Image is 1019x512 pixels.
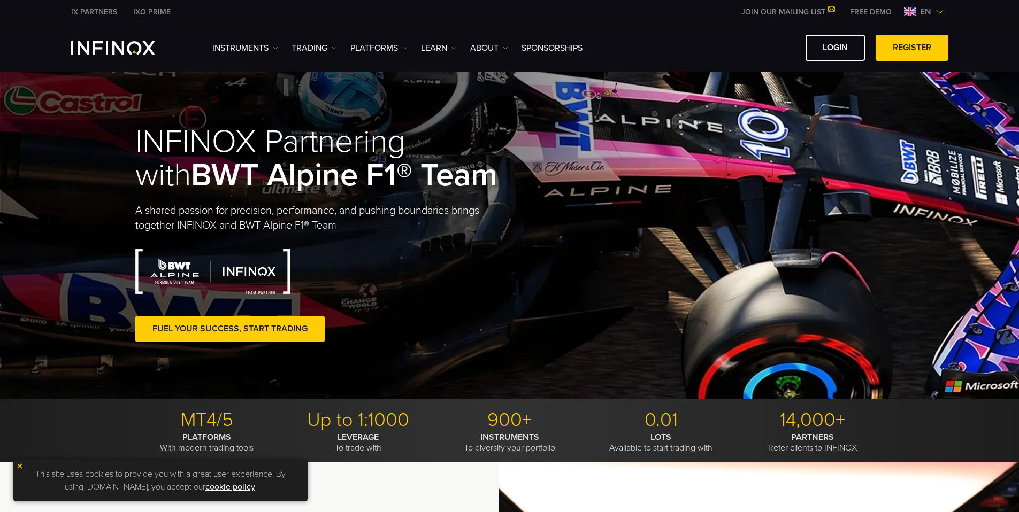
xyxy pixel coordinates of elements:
[522,42,583,55] a: SPONSORSHIPS
[806,35,865,61] a: LOGIN
[916,5,936,18] span: en
[135,125,510,192] h1: INFINOX Partnering with
[350,42,408,55] a: PLATFORMS
[876,35,948,61] a: REGISTER
[421,42,457,55] a: Learn
[191,156,497,195] strong: BWT Alpine F1® Team
[135,316,325,342] a: FUEL YOUR SUCCESS, START TRADING
[135,203,510,233] p: A shared passion for precision, performance, and pushing boundaries brings together INFINOX and B...
[842,6,900,18] a: INFINOX MENU
[292,42,337,55] a: TRADING
[63,6,125,18] a: INFINOX
[125,6,179,18] a: INFINOX
[16,462,24,470] img: yellow close icon
[733,7,842,17] a: JOIN OUR MAILING LIST
[470,42,508,55] a: ABOUT
[212,42,278,55] a: Instruments
[71,41,180,55] a: INFINOX Logo
[205,482,255,492] a: cookie policy
[19,465,302,496] p: This site uses cookies to provide you with a great user experience. By using [DOMAIN_NAME], you a...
